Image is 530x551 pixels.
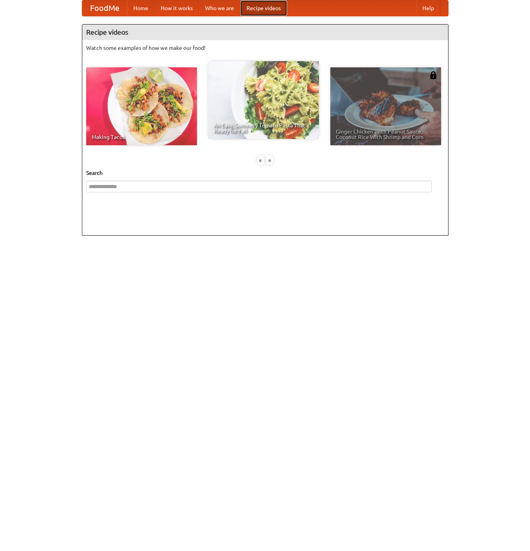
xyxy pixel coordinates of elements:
h4: Recipe videos [82,25,448,40]
h5: Search [86,169,444,177]
a: Who we are [199,0,240,16]
div: » [266,155,273,165]
img: 483408.png [429,71,437,79]
a: Making Tacos [86,67,197,145]
a: Recipe videos [240,0,287,16]
div: « [257,155,264,165]
span: Making Tacos [92,134,191,140]
a: How it works [154,0,199,16]
p: Watch some examples of how we make our food! [86,44,444,52]
span: An Easy, Summery Tomato Pasta That's Ready for Fall [214,123,314,134]
a: Help [416,0,440,16]
a: An Easy, Summery Tomato Pasta That's Ready for Fall [208,61,319,139]
a: Home [127,0,154,16]
a: FoodMe [82,0,127,16]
